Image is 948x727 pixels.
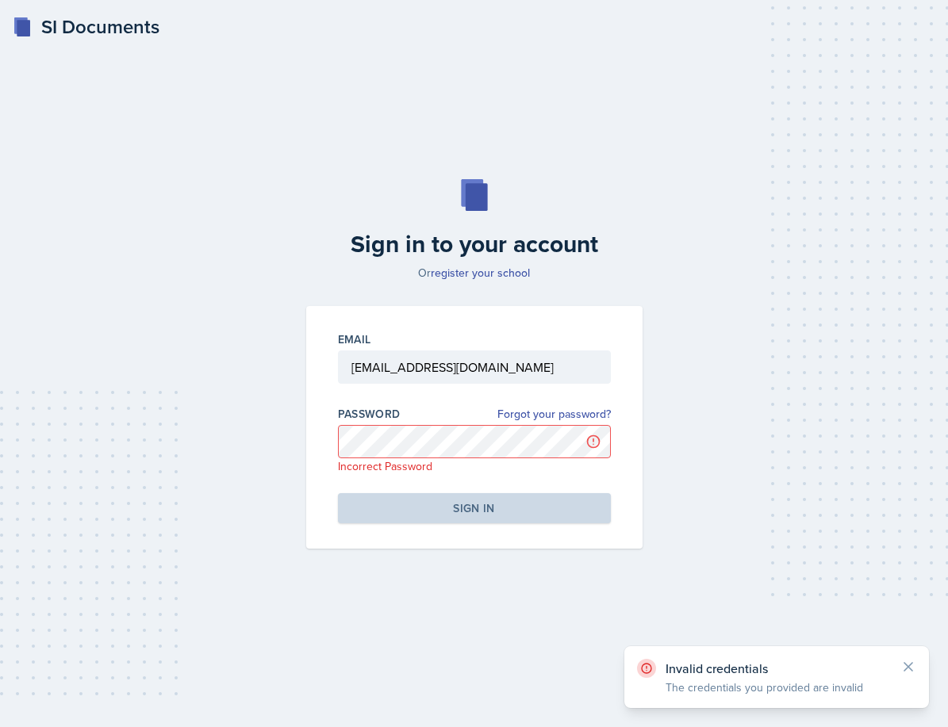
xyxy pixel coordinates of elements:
[338,493,611,523] button: Sign in
[297,230,652,258] h2: Sign in to your account
[338,350,611,384] input: Email
[666,660,888,676] p: Invalid credentials
[431,265,530,281] a: register your school
[338,458,611,474] p: Incorrect Password
[666,679,888,695] p: The credentials you provided are invalid
[497,406,611,423] a: Forgot your password?
[13,13,159,41] a: SI Documents
[338,406,401,422] label: Password
[453,500,494,516] div: Sign in
[297,265,652,281] p: Or
[338,331,371,347] label: Email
